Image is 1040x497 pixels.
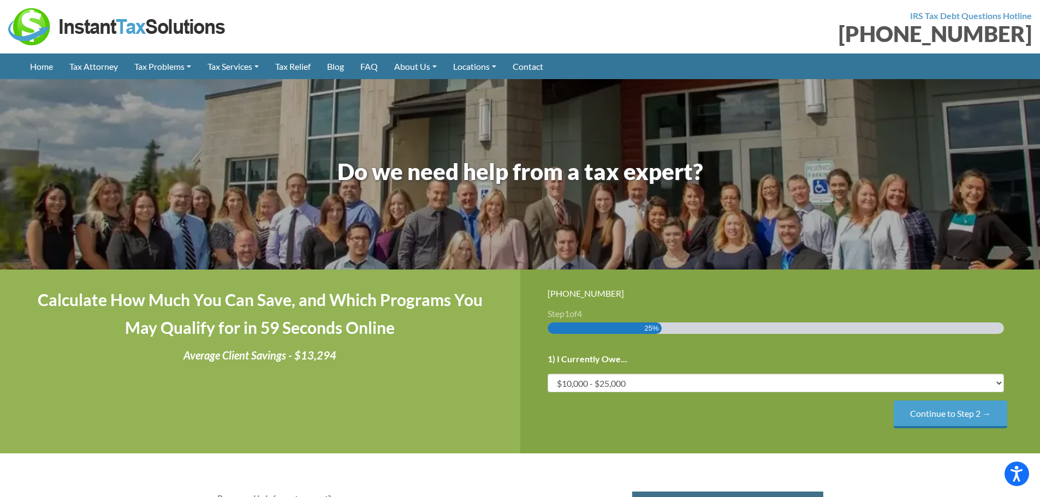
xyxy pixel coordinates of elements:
a: Blog [319,53,352,79]
a: Tax Services [199,53,267,79]
a: Tax Relief [267,53,319,79]
img: Instant Tax Solutions Logo [8,8,227,45]
label: 1) I Currently Owe... [548,354,627,365]
a: Instant Tax Solutions Logo [8,20,227,31]
a: Tax Attorney [61,53,126,79]
a: About Us [386,53,445,79]
div: [PHONE_NUMBER] [548,286,1013,301]
a: FAQ [352,53,386,79]
a: Home [22,53,61,79]
div: [PHONE_NUMBER] [528,23,1032,45]
h3: Step of [548,309,1013,318]
span: 4 [577,308,582,319]
strong: IRS Tax Debt Questions Hotline [910,10,1032,21]
span: 25% [645,322,659,334]
a: Contact [504,53,551,79]
h1: Do we need help from a tax expert? [217,155,823,188]
input: Continue to Step 2 → [894,400,1007,428]
span: 1 [564,308,569,319]
i: Average Client Savings - $13,294 [183,349,336,362]
a: Locations [445,53,504,79]
a: Tax Problems [126,53,199,79]
h4: Calculate How Much You Can Save, and Which Programs You May Qualify for in 59 Seconds Online [27,286,493,342]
